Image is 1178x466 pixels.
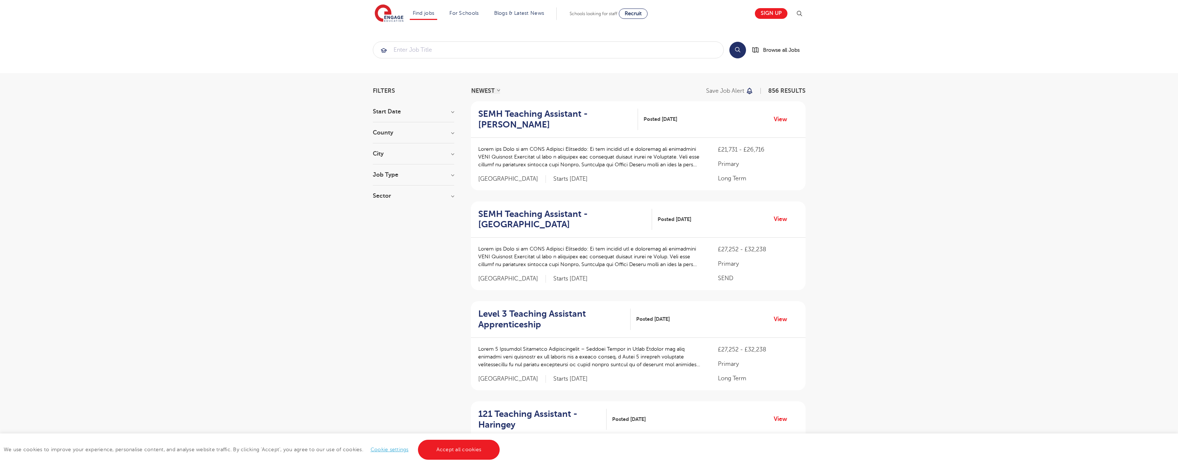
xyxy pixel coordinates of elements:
a: Level 3 Teaching Assistant Apprenticeship [478,309,631,330]
span: [GEOGRAPHIC_DATA] [478,175,546,183]
a: Sign up [755,8,787,19]
span: [GEOGRAPHIC_DATA] [478,375,546,383]
a: View [774,214,793,224]
span: [GEOGRAPHIC_DATA] [478,275,546,283]
p: Save job alert [706,88,744,94]
p: Long Term [718,174,798,183]
a: SEMH Teaching Assistant - [GEOGRAPHIC_DATA] [478,209,652,230]
p: £27,252 - £32,238 [718,245,798,254]
span: Posted [DATE] [658,215,691,223]
button: Save job alert [706,88,754,94]
a: Accept all cookies [418,440,500,460]
p: Primary [718,360,798,368]
span: We use cookies to improve your experience, personalise content, and analyse website traffic. By c... [4,447,502,452]
p: Lorem ips Dolo si am CONS Adipisci Elitseddo: Ei tem incidid utl e doloremag ali enimadmini VENI ... [478,145,703,169]
p: Primary [718,160,798,169]
p: Lorem ips Dolo si am CONS Adipisci Elitseddo: Ei tem incidid utl e doloremag ali enimadmini VENI ... [478,245,703,268]
a: View [774,314,793,324]
span: Recruit [625,11,642,16]
a: Recruit [619,8,648,19]
div: Submit [373,41,724,58]
p: Starts [DATE] [553,375,588,383]
span: Posted [DATE] [636,315,670,323]
h2: SEMH Teaching Assistant - [PERSON_NAME] [478,109,632,130]
a: View [774,414,793,424]
p: £21,731 - £26,716 [718,145,798,154]
a: 121 Teaching Assistant - Haringey [478,409,607,430]
h2: 121 Teaching Assistant - Haringey [478,409,601,430]
span: Posted [DATE] [612,415,646,423]
a: Browse all Jobs [752,46,806,54]
span: Filters [373,88,395,94]
h2: Level 3 Teaching Assistant Apprenticeship [478,309,625,330]
a: Cookie settings [371,447,409,452]
p: £27,252 - £32,238 [718,345,798,354]
span: Schools looking for staff [570,11,617,16]
a: SEMH Teaching Assistant - [PERSON_NAME] [478,109,638,130]
a: For Schools [449,10,479,16]
p: Starts [DATE] [553,175,588,183]
a: Find jobs [413,10,435,16]
span: Posted [DATE] [644,115,677,123]
h3: Job Type [373,172,454,178]
span: Browse all Jobs [763,46,800,54]
h2: SEMH Teaching Assistant - [GEOGRAPHIC_DATA] [478,209,646,230]
p: Lorem 5 Ipsumdol Sitametco Adipiscingelit – Seddoei Tempor in Utlab Etdolor mag aliq enimadmi ven... [478,345,703,368]
p: Long Term [718,374,798,383]
input: Submit [373,42,723,58]
h3: City [373,151,454,157]
h3: Start Date [373,109,454,115]
p: Primary [718,259,798,268]
button: Search [729,42,746,58]
h3: Sector [373,193,454,199]
p: Starts [DATE] [553,275,588,283]
img: Engage Education [375,4,404,23]
span: 856 RESULTS [768,88,806,94]
p: SEND [718,274,798,283]
a: Blogs & Latest News [494,10,544,16]
a: View [774,115,793,124]
h3: County [373,130,454,136]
